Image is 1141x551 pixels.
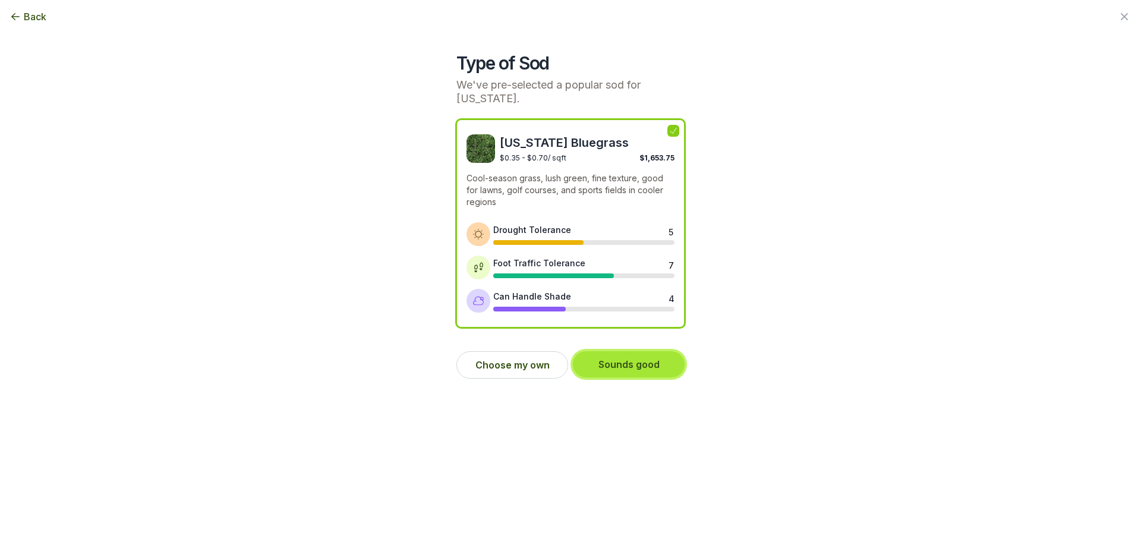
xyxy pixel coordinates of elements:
img: Shade tolerance icon [472,295,484,307]
p: We've pre-selected a popular sod for [US_STATE]. [456,78,685,105]
div: Foot Traffic Tolerance [493,257,585,269]
h2: Type of Sod [456,52,685,74]
button: Sounds good [573,351,685,377]
div: 5 [669,226,673,235]
span: $1,653.75 [639,153,674,162]
span: $0.35 - $0.70 / sqft [500,153,566,162]
img: Kentucky Bluegrass sod image [467,134,495,163]
span: [US_STATE] Bluegrass [500,134,674,151]
img: Foot traffic tolerance icon [472,262,484,273]
div: 7 [669,259,673,269]
span: Back [24,10,46,24]
div: 4 [669,292,673,302]
img: Drought tolerance icon [472,228,484,240]
div: Drought Tolerance [493,223,571,236]
p: Cool-season grass, lush green, fine texture, good for lawns, golf courses, and sports fields in c... [467,172,674,208]
button: Back [10,10,46,24]
button: Choose my own [456,351,568,379]
div: Can Handle Shade [493,290,571,303]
